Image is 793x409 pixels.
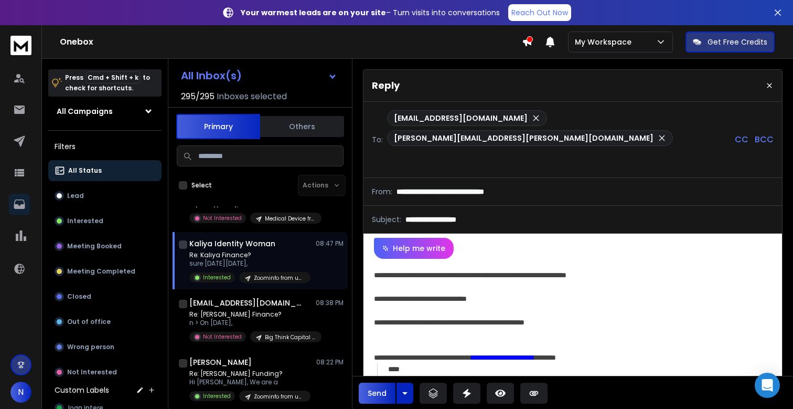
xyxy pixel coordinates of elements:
[394,133,653,143] p: [PERSON_NAME][EMAIL_ADDRESS][PERSON_NAME][DOMAIN_NAME]
[241,7,500,18] p: – Turn visits into conversations
[67,242,122,250] p: Meeting Booked
[48,101,162,122] button: All Campaigns
[316,358,344,366] p: 08:22 PM
[254,274,304,282] p: Zoominfo from upwork guy maybe its a scam who knows
[755,133,774,146] p: BCC
[372,186,392,197] p: From:
[48,362,162,383] button: Not Interested
[755,373,780,398] div: Open Intercom Messenger
[48,311,162,332] button: Out of office
[189,357,252,368] h1: [PERSON_NAME]
[511,7,568,18] p: Reach Out Now
[203,214,242,222] p: Not Interested
[60,36,522,48] h1: Onebox
[86,71,140,83] span: Cmd + Shift + k
[189,259,310,268] p: sure [DATE][DATE],
[372,134,383,145] p: To:
[241,7,386,18] strong: Your warmest leads are on your site
[217,90,287,103] h3: Inboxes selected
[57,106,113,117] h1: All Campaigns
[374,238,454,259] button: Help me write
[316,299,344,307] p: 08:38 PM
[203,392,231,400] p: Interested
[67,292,91,301] p: Closed
[189,238,275,249] h1: Kaliya Identity Woman
[372,214,401,225] p: Subject:
[189,378,310,386] p: Hi [PERSON_NAME], We are a
[48,139,162,154] h3: Filters
[48,236,162,257] button: Meeting Booked
[173,65,346,86] button: All Inbox(s)
[708,37,767,47] p: Get Free Credits
[189,298,305,308] h1: [EMAIL_ADDRESS][DOMAIN_NAME]
[265,215,315,223] p: Medical Device from Twitter Giveaway
[735,133,748,146] p: CC
[260,115,344,138] button: Others
[203,333,242,341] p: Not Interested
[67,318,111,326] p: Out of office
[372,78,400,93] p: Reply
[10,382,31,403] button: N
[67,192,84,200] p: Lead
[181,70,242,81] h1: All Inbox(s)
[176,114,260,139] button: Primary
[48,286,162,307] button: Closed
[189,310,315,319] p: Re: [PERSON_NAME] Finance?
[189,319,315,327] p: n > On [DATE],
[67,267,135,276] p: Meeting Completed
[575,37,636,47] p: My Workspace
[48,261,162,282] button: Meeting Completed
[203,274,231,281] p: Interested
[508,4,571,21] a: Reach Out Now
[254,393,304,401] p: Zoominfo from upwork guy maybe its a scam who knows
[191,181,212,190] label: Select
[55,385,109,395] h3: Custom Labels
[685,32,775,53] button: Get Free Credits
[67,368,117,376] p: Not Interested
[48,185,162,206] button: Lead
[68,166,102,175] p: All Status
[181,90,215,103] span: 295 / 295
[316,239,344,248] p: 08:47 PM
[10,36,31,55] img: logo
[67,343,114,351] p: Wrong person
[67,217,103,225] p: Interested
[359,383,395,404] button: Send
[189,370,310,378] p: Re: [PERSON_NAME] Funding?
[265,333,315,341] p: Big Think Capital - LOC
[65,72,150,93] p: Press to check for shortcuts.
[48,211,162,232] button: Interested
[394,113,528,123] p: [EMAIL_ADDRESS][DOMAIN_NAME]
[48,160,162,181] button: All Status
[189,251,310,259] p: Re: Kaliya Finance?
[48,337,162,358] button: Wrong person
